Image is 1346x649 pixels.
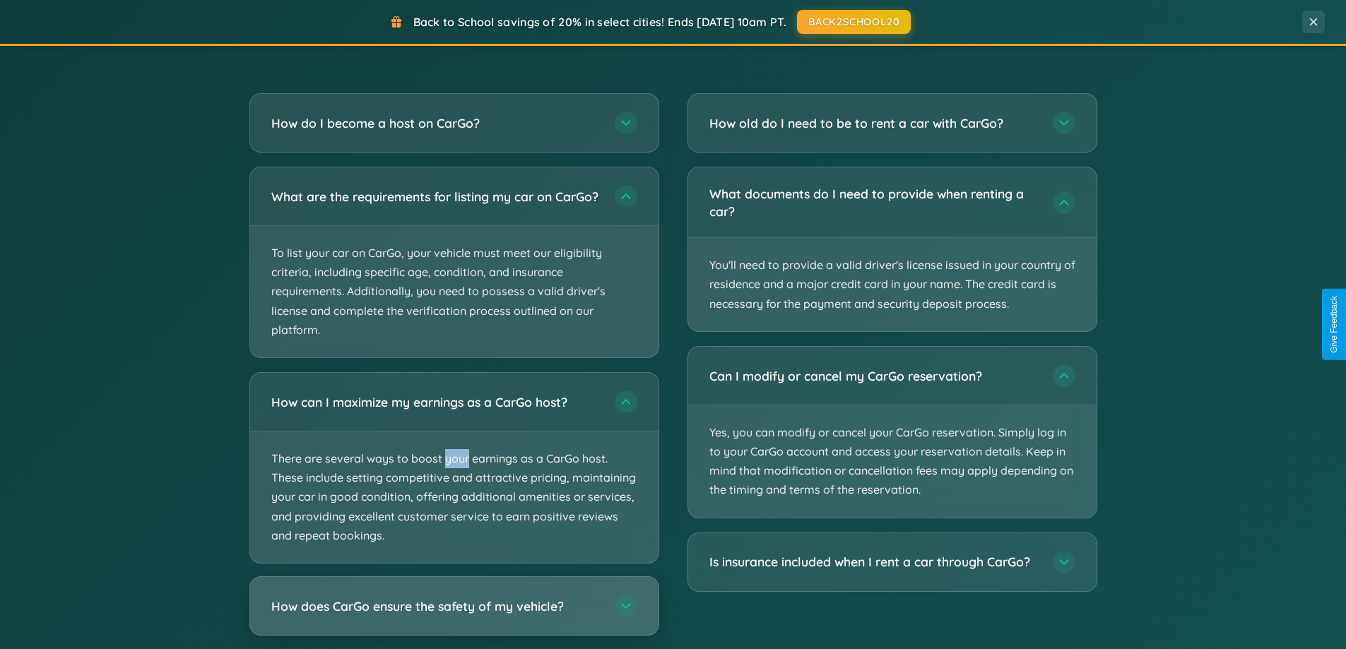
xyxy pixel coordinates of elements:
h3: Is insurance included when I rent a car through CarGo? [709,553,1039,571]
span: Back to School savings of 20% in select cities! Ends [DATE] 10am PT. [413,15,786,29]
h3: Can I modify or cancel my CarGo reservation? [709,367,1039,385]
h3: How do I become a host on CarGo? [271,114,601,132]
p: You'll need to provide a valid driver's license issued in your country of residence and a major c... [688,238,1097,331]
h3: How does CarGo ensure the safety of my vehicle? [271,597,601,615]
p: There are several ways to boost your earnings as a CarGo host. These include setting competitive ... [250,431,659,563]
h3: What documents do I need to provide when renting a car? [709,185,1039,220]
p: Yes, you can modify or cancel your CarGo reservation. Simply log in to your CarGo account and acc... [688,405,1097,518]
button: BACK2SCHOOL20 [797,10,911,34]
h3: What are the requirements for listing my car on CarGo? [271,188,601,206]
h3: How can I maximize my earnings as a CarGo host? [271,393,601,411]
p: To list your car on CarGo, your vehicle must meet our eligibility criteria, including specific ag... [250,226,659,357]
div: Give Feedback [1329,296,1339,353]
h3: How old do I need to be to rent a car with CarGo? [709,114,1039,132]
